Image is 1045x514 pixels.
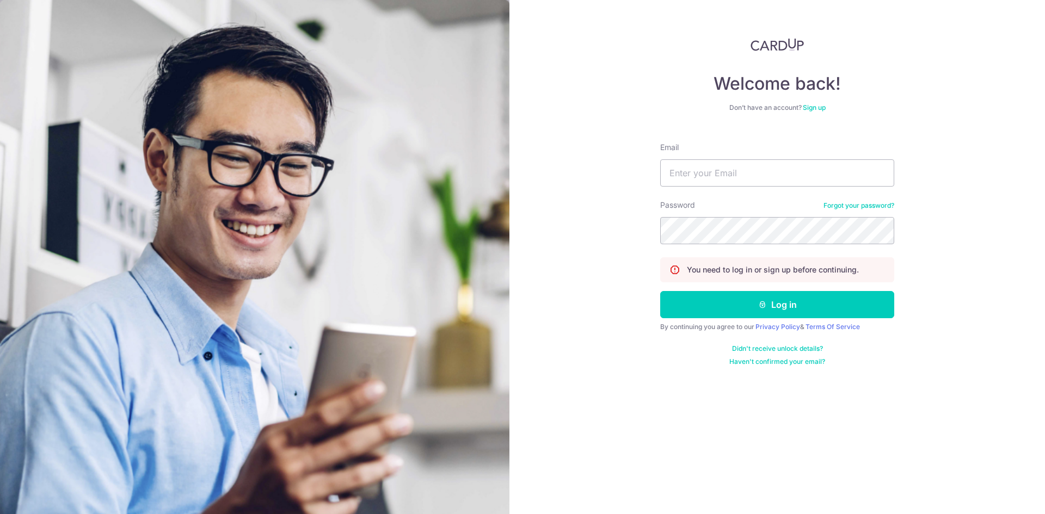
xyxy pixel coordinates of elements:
p: You need to log in or sign up before continuing. [687,264,859,275]
img: CardUp Logo [751,38,804,51]
a: Terms Of Service [806,323,860,331]
label: Email [660,142,679,153]
a: Privacy Policy [755,323,800,331]
a: Didn't receive unlock details? [732,344,823,353]
label: Password [660,200,695,210]
input: Enter your Email [660,159,894,187]
div: Don’t have an account? [660,103,894,112]
div: By continuing you agree to our & [660,323,894,331]
a: Forgot your password? [823,201,894,210]
a: Sign up [803,103,826,112]
button: Log in [660,291,894,318]
h4: Welcome back! [660,73,894,95]
a: Haven't confirmed your email? [729,357,825,366]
